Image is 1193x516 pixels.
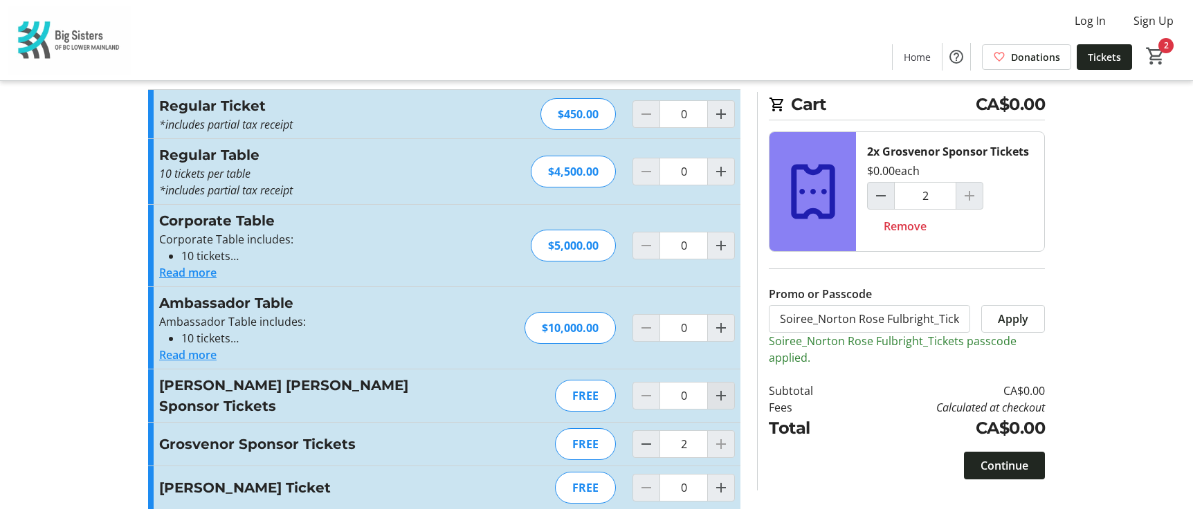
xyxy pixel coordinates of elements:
li: 10 tickets [181,330,462,347]
h3: Regular Table [159,145,462,165]
td: CA$0.00 [849,383,1045,399]
input: Ambassador Table Quantity [659,314,708,342]
span: Continue [981,457,1028,474]
h2: Cart [769,92,1045,120]
button: Read more [159,264,217,281]
h3: Regular Ticket [159,95,462,116]
button: Sign Up [1122,10,1185,32]
div: $5,000.00 [531,230,616,261]
p: Soiree_Norton Rose Fulbright_Tickets passcode applied. [769,333,1045,366]
td: Calculated at checkout [849,399,1045,416]
h3: [PERSON_NAME] [PERSON_NAME] Sponsor Tickets [159,375,462,416]
button: Help [942,43,970,71]
button: Increment by one [708,232,734,259]
input: Enter promo or passcode [769,305,970,333]
div: $10,000.00 [525,312,616,344]
button: Increment by one [708,315,734,341]
span: Sign Up [1133,12,1174,29]
td: Total [769,416,849,441]
div: 2x Grosvenor Sponsor Tickets [867,143,1029,160]
em: *includes partial tax receipt [159,117,293,132]
p: Corporate Table includes: [159,231,462,248]
button: Increment by one [708,383,734,409]
em: *includes partial tax receipt [159,183,293,198]
td: Subtotal [769,383,849,399]
button: Apply [981,305,1045,333]
input: Leo Wilson Ticket Quantity [659,474,708,501]
div: $450.00 [540,98,616,130]
input: Grosvenor Sponsor Tickets Quantity [659,430,708,458]
div: $4,500.00 [531,156,616,187]
input: Corporate Table Quantity [659,232,708,259]
li: 10 tickets [181,248,462,264]
button: Decrement by one [868,183,894,209]
span: CA$0.00 [976,92,1046,117]
a: Tickets [1077,44,1132,70]
div: $0.00 each [867,163,920,179]
td: CA$0.00 [849,416,1045,441]
h3: Grosvenor Sponsor Tickets [159,434,462,454]
em: 10 tickets per table [159,166,251,181]
span: Remove [884,218,927,234]
a: Home [893,44,942,70]
button: Increment by one [708,101,734,127]
img: Big Sisters of BC Lower Mainland's Logo [8,6,131,75]
input: Norton Rose Fulbright Sponsor Tickets Quantity [659,382,708,409]
span: Tickets [1088,50,1121,64]
button: Increment by one [708,158,734,185]
button: Continue [964,452,1045,479]
input: Regular Table Quantity [659,158,708,185]
input: Grosvenor Sponsor Tickets Quantity [894,182,956,210]
div: FREE [555,380,616,412]
button: Remove [867,212,943,240]
span: Donations [1011,50,1060,64]
input: Regular Ticket Quantity [659,100,708,128]
div: FREE [555,472,616,504]
label: Promo or Passcode [769,286,872,302]
button: Cart [1143,44,1168,68]
span: Apply [998,311,1028,327]
h3: Ambassador Table [159,293,462,313]
button: Read more [159,347,217,363]
span: Home [904,50,931,64]
button: Log In [1064,10,1117,32]
div: FREE [555,428,616,460]
h3: Corporate Table [159,210,462,231]
a: Donations [982,44,1071,70]
button: Decrement by one [633,431,659,457]
button: Increment by one [708,474,734,501]
td: Fees [769,399,849,416]
p: Ambassador Table includes: [159,313,462,330]
h3: [PERSON_NAME] Ticket [159,477,462,498]
span: Log In [1075,12,1106,29]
